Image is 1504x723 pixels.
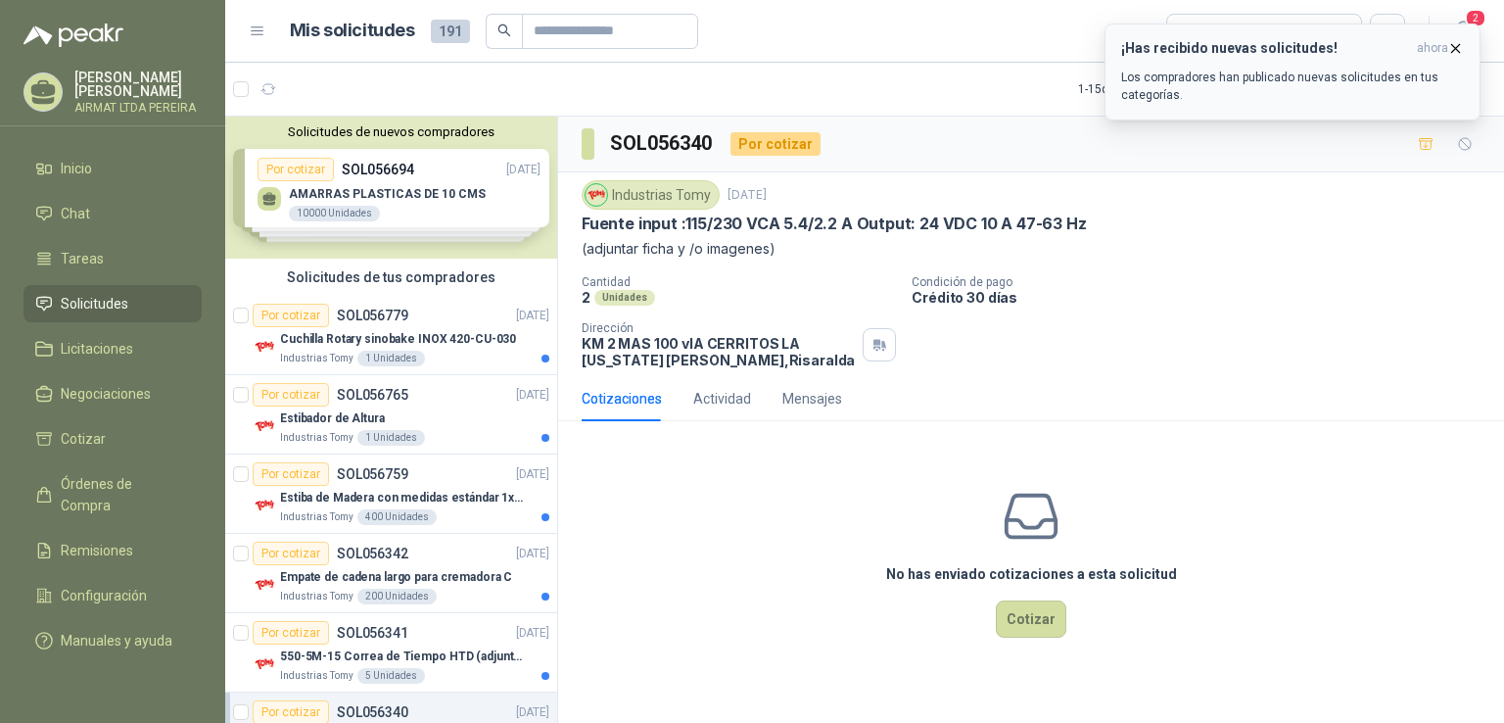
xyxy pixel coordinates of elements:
h3: SOL056340 [610,128,715,159]
p: Cantidad [582,275,896,289]
a: Solicitudes [23,285,202,322]
div: Unidades [594,290,655,306]
div: 1 Unidades [357,430,425,446]
div: Cotizaciones [582,388,662,410]
p: Estibador de Altura [280,410,385,428]
p: KM 2 MAS 100 vIA CERRITOS LA [US_STATE] [PERSON_NAME] , Risaralda [582,335,855,368]
p: SOL056765 [337,388,408,402]
a: Cotizar [23,420,202,458]
div: Por cotizar [253,542,329,565]
p: SOL056340 [337,705,408,719]
p: [DATE] [728,186,767,205]
span: ahora [1417,40,1448,57]
p: [DATE] [516,307,549,325]
p: SOL056759 [337,467,408,481]
img: Company Logo [586,184,607,206]
img: Company Logo [253,335,276,359]
p: SOL056341 [337,626,408,640]
span: Solicitudes [61,293,128,314]
p: Empate de cadena largo para cremadora C [280,568,512,587]
span: Manuales y ayuda [61,630,172,651]
p: Industrias Tomy [280,351,353,366]
p: [DATE] [516,465,549,484]
p: 550-5M-15 Correa de Tiempo HTD (adjuntar ficha y /o imagenes) [280,648,524,666]
span: Cotizar [61,428,106,450]
a: Órdenes de Compra [23,465,202,524]
img: Company Logo [253,573,276,597]
p: Estiba de Madera con medidas estándar 1x120x15 de alto [280,489,524,507]
div: Solicitudes de nuevos compradoresPor cotizarSOL056694[DATE] AMARRAS PLASTICAS DE 10 CMS10000 Unid... [225,117,557,259]
a: Por cotizarSOL056779[DATE] Company LogoCuchilla Rotary sinobake INOX 420-CU-030Industrias Tomy1 U... [225,296,557,375]
p: Condición de pago [912,275,1496,289]
p: Industrias Tomy [280,509,353,525]
p: [DATE] [516,545,549,563]
a: Negociaciones [23,375,202,412]
div: Actividad [693,388,751,410]
p: [DATE] [516,386,549,405]
div: Por cotizar [253,304,329,327]
p: SOL056342 [337,547,408,560]
div: 1 Unidades [357,351,425,366]
span: Negociaciones [61,383,151,405]
a: Chat [23,195,202,232]
h3: ¡Has recibido nuevas solicitudes! [1121,40,1409,57]
span: Tareas [61,248,104,269]
div: Por cotizar [253,462,329,486]
a: Remisiones [23,532,202,569]
span: 191 [431,20,470,43]
button: ¡Has recibido nuevas solicitudes!ahora Los compradores han publicado nuevas solicitudes en tus ca... [1104,24,1480,120]
p: Dirección [582,321,855,335]
p: 2 [582,289,590,306]
div: Por cotizar [730,132,821,156]
a: Por cotizarSOL056342[DATE] Company LogoEmpate de cadena largo para cremadora CIndustrias Tomy200 ... [225,534,557,613]
span: 2 [1465,9,1486,27]
img: Logo peakr [23,24,123,47]
p: Los compradores han publicado nuevas solicitudes en tus categorías. [1121,69,1464,104]
p: SOL056779 [337,309,408,322]
button: 2 [1445,14,1480,49]
p: Fuente input :115/230 VCA 5.4/2.2 A Output: 24 VDC 10 A 47-63 Hz [582,214,1086,234]
p: Crédito 30 días [912,289,1496,306]
span: search [497,24,511,37]
span: Chat [61,203,90,224]
img: Company Logo [253,652,276,676]
span: Configuración [61,585,147,606]
div: 5 Unidades [357,668,425,684]
h3: No has enviado cotizaciones a esta solicitud [886,563,1177,585]
div: Mensajes [782,388,842,410]
a: Manuales y ayuda [23,622,202,659]
img: Company Logo [253,414,276,438]
span: Inicio [61,158,92,179]
div: Solicitudes de tus compradores [225,259,557,296]
p: Industrias Tomy [280,430,353,446]
span: Remisiones [61,540,133,561]
a: Tareas [23,240,202,277]
span: Licitaciones [61,338,133,360]
p: AIRMAT LTDA PEREIRA [74,102,202,114]
button: Cotizar [996,601,1066,638]
img: Company Logo [253,494,276,517]
a: Licitaciones [23,330,202,367]
a: Por cotizarSOL056759[DATE] Company LogoEstiba de Madera con medidas estándar 1x120x15 de altoIndu... [225,455,557,534]
p: [DATE] [516,624,549,643]
p: [DATE] [516,703,549,722]
a: Inicio [23,150,202,187]
button: Solicitudes de nuevos compradores [233,124,549,139]
p: (adjuntar ficha y /o imagenes) [582,238,1480,260]
p: [PERSON_NAME] [PERSON_NAME] [74,71,202,98]
div: Industrias Tomy [582,180,720,210]
span: Órdenes de Compra [61,473,183,516]
p: Cuchilla Rotary sinobake INOX 420-CU-030 [280,330,516,349]
p: Industrias Tomy [280,589,353,604]
div: Por cotizar [253,383,329,407]
a: Por cotizarSOL056765[DATE] Company LogoEstibador de AlturaIndustrias Tomy1 Unidades [225,375,557,455]
div: Todas [1179,21,1220,42]
h1: Mis solicitudes [290,17,415,45]
div: Por cotizar [253,621,329,645]
p: Industrias Tomy [280,668,353,684]
div: 200 Unidades [357,589,437,604]
div: 400 Unidades [357,509,437,525]
a: Configuración [23,577,202,614]
a: Por cotizarSOL056341[DATE] Company Logo550-5M-15 Correa de Tiempo HTD (adjuntar ficha y /o imagen... [225,613,557,693]
div: 1 - 15 de 15 [1078,73,1192,105]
